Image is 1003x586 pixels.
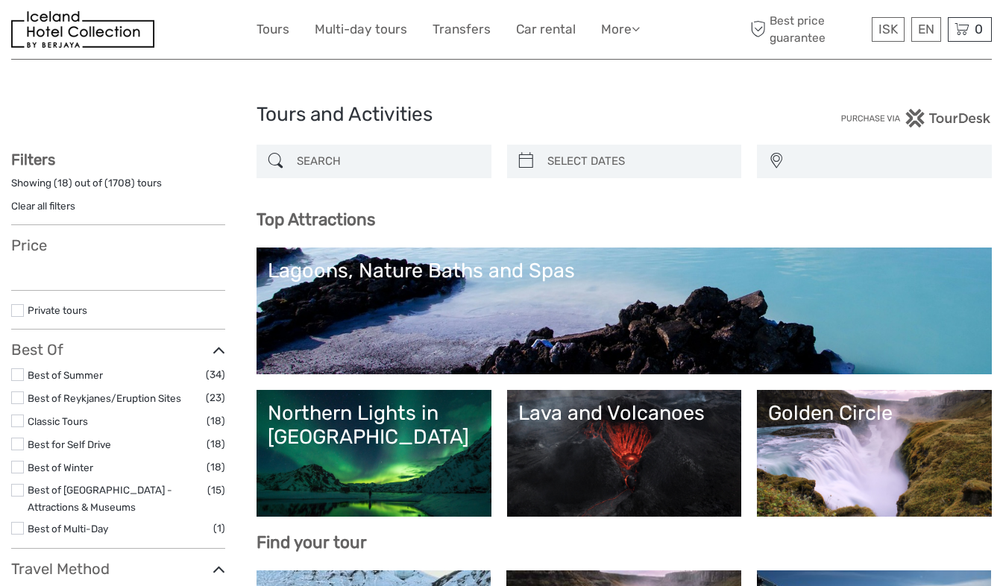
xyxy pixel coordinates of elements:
[541,148,735,174] input: SELECT DATES
[433,19,491,40] a: Transfers
[268,259,981,283] div: Lagoons, Nature Baths and Spas
[207,435,225,453] span: (18)
[257,103,747,127] h1: Tours and Activities
[28,523,108,535] a: Best of Multi-Day
[518,401,731,505] a: Lava and Volcanoes
[11,11,154,48] img: 481-8f989b07-3259-4bb0-90ed-3da368179bdc_logo_small.jpg
[206,389,225,406] span: (23)
[268,259,981,363] a: Lagoons, Nature Baths and Spas
[11,176,225,199] div: Showing ( ) out of ( ) tours
[746,13,868,45] span: Best price guarantee
[601,19,640,40] a: More
[28,369,103,381] a: Best of Summer
[878,22,898,37] span: ISK
[516,19,576,40] a: Car rental
[207,459,225,476] span: (18)
[11,200,75,212] a: Clear all filters
[28,484,172,513] a: Best of [GEOGRAPHIC_DATA] - Attractions & Museums
[268,401,480,505] a: Northern Lights in [GEOGRAPHIC_DATA]
[28,392,181,404] a: Best of Reykjanes/Eruption Sites
[972,22,985,37] span: 0
[213,520,225,537] span: (1)
[28,461,93,473] a: Best of Winter
[11,560,225,578] h3: Travel Method
[768,401,981,425] div: Golden Circle
[315,19,407,40] a: Multi-day tours
[518,401,731,425] div: Lava and Volcanoes
[57,176,69,190] label: 18
[28,438,111,450] a: Best for Self Drive
[257,532,367,552] b: Find your tour
[207,412,225,429] span: (18)
[291,148,484,174] input: SEARCH
[11,151,55,168] strong: Filters
[768,401,981,505] a: Golden Circle
[840,109,992,127] img: PurchaseViaTourDesk.png
[268,401,480,450] div: Northern Lights in [GEOGRAPHIC_DATA]
[206,366,225,383] span: (34)
[28,415,88,427] a: Classic Tours
[28,304,87,316] a: Private tours
[207,482,225,499] span: (15)
[257,19,289,40] a: Tours
[911,17,941,42] div: EN
[11,236,225,254] h3: Price
[108,176,131,190] label: 1708
[11,341,225,359] h3: Best Of
[257,209,375,230] b: Top Attractions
